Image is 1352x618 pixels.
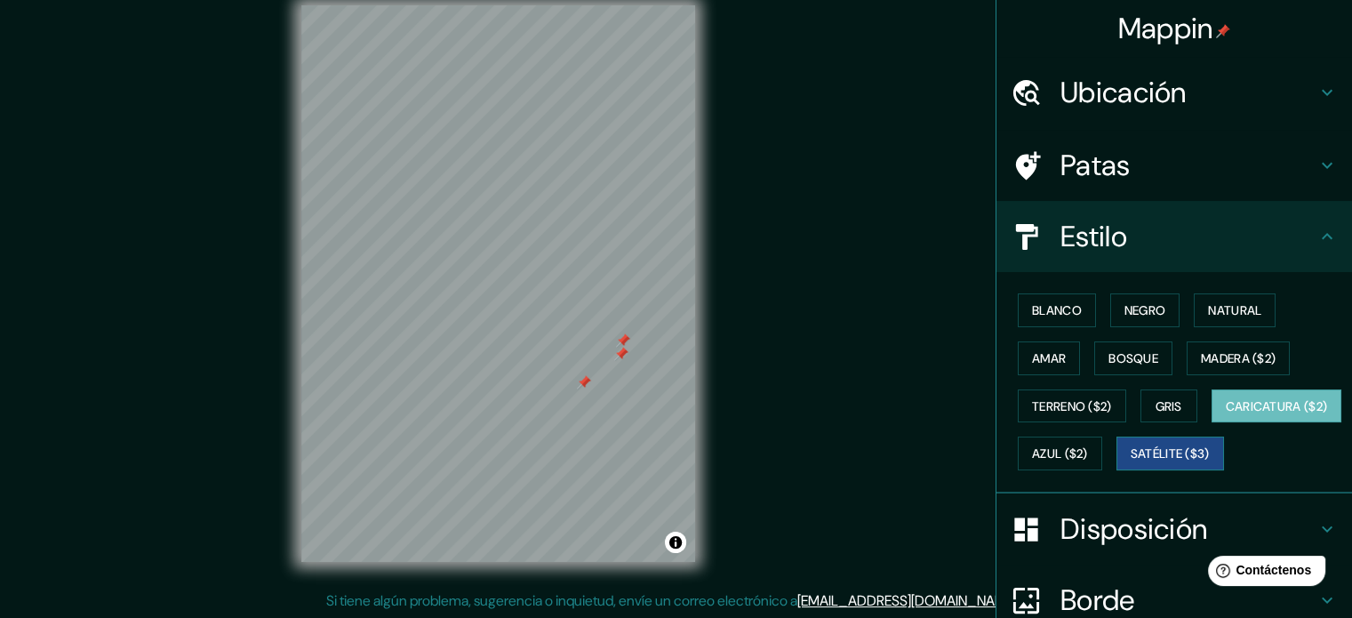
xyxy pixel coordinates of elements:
a: [EMAIL_ADDRESS][DOMAIN_NAME] [797,591,1017,610]
button: Amar [1018,341,1080,375]
canvas: Mapa [301,5,695,562]
button: Blanco [1018,293,1096,327]
font: Natural [1208,302,1261,318]
div: Disposición [996,494,1352,565]
button: Bosque [1094,341,1172,375]
font: Gris [1156,398,1182,414]
button: Madera ($2) [1187,341,1290,375]
font: Satélite ($3) [1131,446,1210,462]
button: Azul ($2) [1018,437,1102,470]
button: Terreno ($2) [1018,389,1126,423]
font: Ubicación [1060,74,1187,111]
font: Amar [1032,350,1066,366]
div: Patas [996,130,1352,201]
font: Terreno ($2) [1032,398,1112,414]
font: Patas [1060,147,1131,184]
font: Madera ($2) [1201,350,1276,366]
button: Negro [1110,293,1180,327]
button: Natural [1194,293,1276,327]
button: Satélite ($3) [1116,437,1224,470]
font: Blanco [1032,302,1082,318]
font: Disposición [1060,510,1207,548]
font: Estilo [1060,218,1127,255]
font: Azul ($2) [1032,446,1088,462]
button: Gris [1140,389,1197,423]
button: Caricatura ($2) [1212,389,1342,423]
img: pin-icon.png [1216,24,1230,38]
font: Si tiene algún problema, sugerencia o inquietud, envíe un correo electrónico a [326,591,797,610]
font: Caricatura ($2) [1226,398,1328,414]
font: Mappin [1118,10,1213,47]
font: Negro [1124,302,1166,318]
font: Bosque [1108,350,1158,366]
iframe: Lanzador de widgets de ayuda [1194,549,1332,598]
div: Ubicación [996,57,1352,128]
button: Activar o desactivar atribución [665,532,686,553]
div: Estilo [996,201,1352,272]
